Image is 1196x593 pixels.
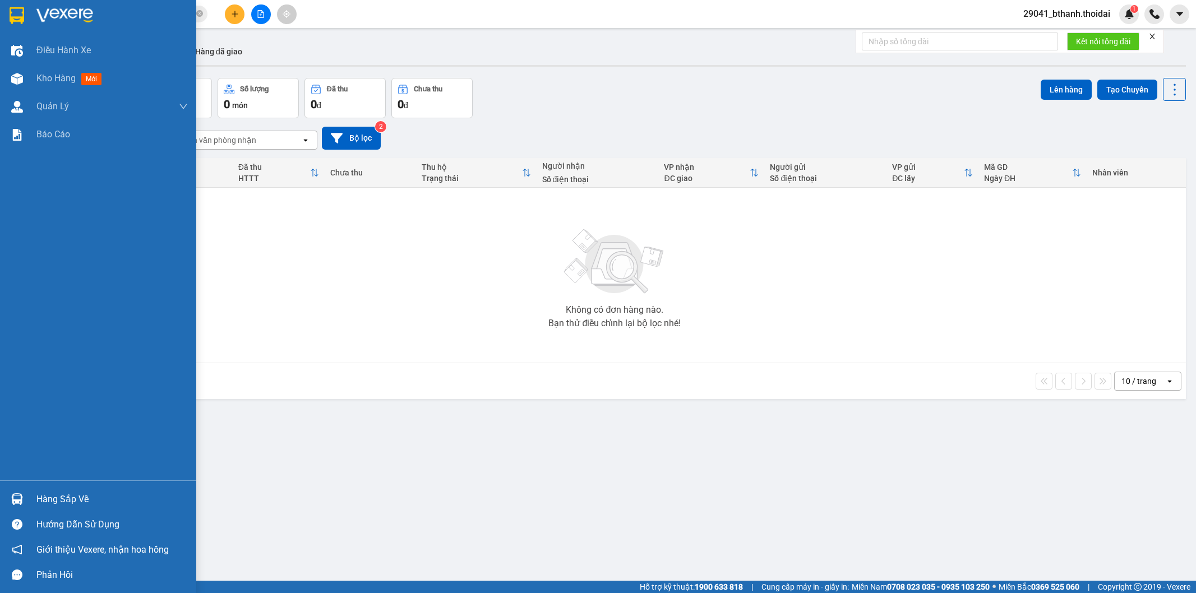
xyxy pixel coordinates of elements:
button: Chưa thu0đ [391,78,473,118]
th: Toggle SortBy [658,158,764,188]
div: Đã thu [327,85,348,93]
img: warehouse-icon [11,493,23,505]
button: plus [225,4,244,24]
span: file-add [257,10,265,18]
span: 0 [311,98,317,111]
img: svg+xml;base64,PHN2ZyBjbGFzcz0ibGlzdC1wbHVnX19zdmciIHhtbG5zPSJodHRwOi8vd3d3LnczLm9yZy8yMDAwL3N2Zy... [558,223,671,301]
th: Toggle SortBy [233,158,325,188]
span: close [1148,33,1156,40]
div: Mã GD [984,163,1072,172]
div: Ngày ĐH [984,174,1072,183]
button: caret-down [1170,4,1189,24]
span: Cung cấp máy in - giấy in: [761,581,849,593]
span: message [12,569,22,580]
span: caret-down [1175,9,1185,19]
span: Điều hành xe [36,43,91,57]
button: Số lượng0món [218,78,299,118]
span: down [179,102,188,111]
div: Hướng dẫn sử dụng [36,516,188,533]
button: Đã thu0đ [304,78,386,118]
span: | [751,581,753,593]
button: Lên hàng [1041,80,1092,100]
div: Số lượng [240,85,269,93]
button: Hàng đã giao [186,38,251,65]
span: 1 [1132,5,1136,13]
span: plus [231,10,239,18]
div: Chọn văn phòng nhận [179,135,256,146]
span: món [232,101,248,110]
th: Toggle SortBy [978,158,1087,188]
span: Miền Bắc [999,581,1079,593]
svg: open [1165,377,1174,386]
span: aim [283,10,290,18]
div: 10 / trang [1121,376,1156,387]
div: VP nhận [664,163,750,172]
div: Hàng sắp về [36,491,188,508]
div: Chưa thu [414,85,442,93]
strong: 1900 633 818 [695,582,743,591]
button: Bộ lọc [322,127,381,150]
div: Số điện thoại [770,174,881,183]
img: warehouse-icon [11,73,23,85]
div: Chưa thu [330,168,411,177]
svg: open [301,136,310,145]
div: Người gửi [770,163,881,172]
sup: 2 [375,121,386,132]
img: phone-icon [1149,9,1160,19]
span: copyright [1134,583,1142,591]
button: Kết nối tổng đài [1067,33,1139,50]
div: Đã thu [238,163,310,172]
strong: 0708 023 035 - 0935 103 250 [887,582,990,591]
div: Phản hồi [36,567,188,583]
th: Toggle SortBy [886,158,978,188]
img: logo-vxr [10,7,24,24]
span: đ [404,101,408,110]
span: Giới thiệu Vexere, nhận hoa hồng [36,543,169,557]
div: ĐC lấy [892,174,964,183]
div: Bạn thử điều chỉnh lại bộ lọc nhé! [548,319,681,328]
img: warehouse-icon [11,101,23,113]
th: Toggle SortBy [416,158,536,188]
div: ĐC giao [664,174,750,183]
span: Kho hàng [36,73,76,84]
span: Miền Nam [852,581,990,593]
div: HTTT [238,174,310,183]
button: file-add [251,4,271,24]
span: Quản Lý [36,99,69,113]
div: Số điện thoại [542,175,653,184]
div: VP gửi [892,163,964,172]
img: icon-new-feature [1124,9,1134,19]
div: Nhân viên [1092,168,1180,177]
span: close-circle [196,9,203,20]
span: Hỗ trợ kỹ thuật: [640,581,743,593]
span: ⚪️ [992,585,996,589]
span: | [1088,581,1089,593]
span: 0 [398,98,404,111]
input: Nhập số tổng đài [862,33,1058,50]
span: notification [12,544,22,555]
sup: 1 [1130,5,1138,13]
span: 29041_bthanh.thoidai [1014,7,1119,21]
img: solution-icon [11,129,23,141]
span: question-circle [12,519,22,530]
div: Thu hộ [422,163,521,172]
span: Báo cáo [36,127,70,141]
span: Kết nối tổng đài [1076,35,1130,48]
span: mới [81,73,101,85]
img: warehouse-icon [11,45,23,57]
div: Không có đơn hàng nào. [566,305,663,314]
strong: 0369 525 060 [1031,582,1079,591]
button: Tạo Chuyến [1097,80,1157,100]
span: 0 [224,98,230,111]
button: aim [277,4,297,24]
span: close-circle [196,10,203,17]
span: đ [317,101,321,110]
div: Trạng thái [422,174,521,183]
div: Người nhận [542,161,653,170]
